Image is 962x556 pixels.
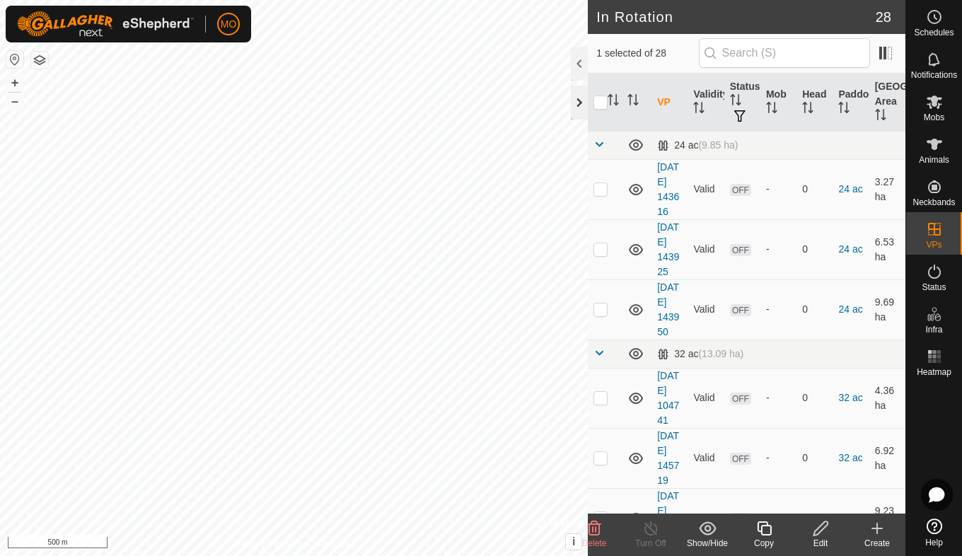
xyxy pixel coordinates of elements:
th: Mob [760,74,796,132]
a: [DATE] 143950 [657,282,679,337]
span: Mobs [924,113,944,122]
img: Gallagher Logo [17,11,194,37]
p-sorticon: Activate to sort [730,96,741,108]
p-sorticon: Activate to sort [693,104,705,115]
span: Infra [925,325,942,334]
span: Animals [919,156,949,164]
td: Valid [688,488,724,548]
div: Edit [792,537,849,550]
span: Delete [582,538,607,548]
span: Status [922,283,946,291]
div: Copy [736,537,792,550]
span: Help [925,538,943,547]
p-sorticon: Activate to sort [875,111,886,122]
td: Valid [688,279,724,340]
td: Valid [688,159,724,219]
span: Heatmap [917,368,951,376]
td: 0 [796,159,833,219]
span: VPs [926,241,941,249]
a: [DATE] 145824 [657,490,679,546]
td: Valid [688,219,724,279]
a: [DATE] 145719 [657,430,679,486]
p-sorticon: Activate to sort [838,104,850,115]
div: - [766,511,791,526]
div: Create [849,537,905,550]
td: 6.92 ha [869,428,905,488]
input: Search (S) [699,38,870,68]
button: – [6,93,23,110]
span: OFF [730,453,751,465]
th: Paddock [833,74,869,132]
button: + [6,74,23,91]
div: - [766,390,791,405]
a: 32 ac [838,452,862,463]
button: i [566,534,581,550]
a: 32 ac [838,392,862,403]
button: Map Layers [31,52,48,69]
td: 4.36 ha [869,368,905,428]
th: VP [651,74,688,132]
a: [DATE] 104741 [657,370,679,426]
span: MO [221,17,237,32]
div: - [766,451,791,465]
span: Schedules [914,28,954,37]
td: 0 [796,428,833,488]
a: [DATE] 143925 [657,221,679,277]
td: Valid [688,428,724,488]
div: - [766,242,791,257]
td: 3.27 ha [869,159,905,219]
a: Help [906,513,962,552]
p-sorticon: Activate to sort [608,96,619,108]
span: Neckbands [912,198,955,207]
a: 32 ac [838,512,862,523]
span: OFF [730,393,751,405]
span: OFF [730,244,751,256]
td: 6.53 ha [869,219,905,279]
span: 28 [876,6,891,28]
span: OFF [730,513,751,525]
td: Valid [688,368,724,428]
span: i [572,535,575,548]
a: Contact Us [308,538,349,550]
td: 0 [796,368,833,428]
a: 24 ac [838,243,862,255]
a: Privacy Policy [238,538,291,550]
span: OFF [730,184,751,196]
td: 0 [796,219,833,279]
th: [GEOGRAPHIC_DATA] Area [869,74,905,132]
div: Show/Hide [679,537,736,550]
td: 0 [796,488,833,548]
span: (9.85 ha) [698,139,738,151]
p-sorticon: Activate to sort [766,104,777,115]
td: 9.23 ha [869,488,905,548]
td: 0 [796,279,833,340]
div: - [766,182,791,197]
p-sorticon: Activate to sort [627,96,639,108]
th: Status [724,74,760,132]
th: Validity [688,74,724,132]
a: 24 ac [838,303,862,315]
a: 24 ac [838,183,862,195]
div: 24 ac [657,139,738,151]
span: OFF [730,304,751,316]
th: Head [796,74,833,132]
div: 32 ac [657,348,743,360]
a: [DATE] 143616 [657,161,679,217]
button: Reset Map [6,51,23,68]
span: (13.09 ha) [698,348,743,359]
div: - [766,302,791,317]
td: 9.69 ha [869,279,905,340]
span: 1 selected of 28 [596,46,698,61]
div: Turn Off [622,537,679,550]
p-sorticon: Activate to sort [802,104,813,115]
span: Notifications [911,71,957,79]
h2: In Rotation [596,8,876,25]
